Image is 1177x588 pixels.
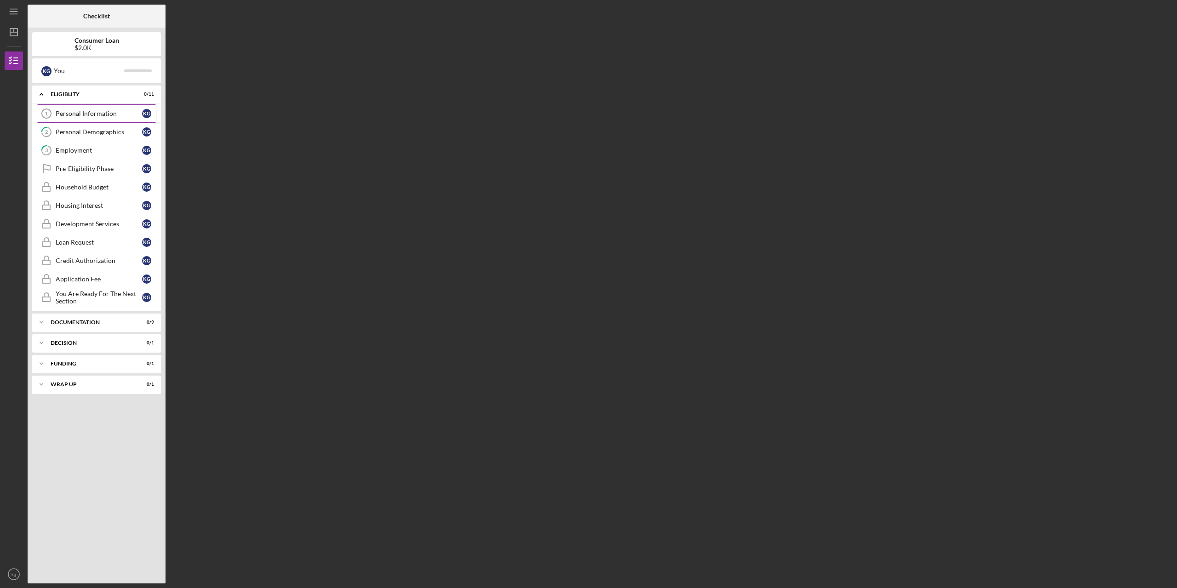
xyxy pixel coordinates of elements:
div: k g [142,109,151,118]
b: Checklist [83,12,110,20]
div: Documentation [51,320,131,325]
a: Housing Interestkg [37,196,156,215]
div: 0 / 1 [137,361,154,366]
div: k g [142,183,151,192]
tspan: 2 [45,129,48,135]
div: 0 / 9 [137,320,154,325]
text: kg [11,572,16,577]
div: You [54,63,124,79]
div: $2.0K [74,44,119,51]
div: Development Services [56,220,142,228]
div: Employment [56,147,142,154]
div: Application Fee [56,275,142,283]
a: 2Personal Demographicskg [37,123,156,141]
div: Credit Authorization [56,257,142,264]
tspan: 3 [45,148,48,154]
div: Personal Information [56,110,142,117]
div: k g [41,66,51,76]
b: Consumer Loan [74,37,119,44]
div: k g [142,293,151,302]
div: Household Budget [56,183,142,191]
div: Pre-Eligibility Phase [56,165,142,172]
div: You Are Ready For The Next Section [56,290,142,305]
div: Decision [51,340,131,346]
div: Funding [51,361,131,366]
div: k g [142,274,151,284]
div: k g [142,219,151,228]
a: Household Budgetkg [37,178,156,196]
div: k g [142,127,151,137]
button: kg [5,565,23,583]
div: k g [142,256,151,265]
div: Housing Interest [56,202,142,209]
tspan: 1 [45,111,48,116]
div: 0 / 1 [137,382,154,387]
div: Eligiblity [51,91,131,97]
a: Development Serviceskg [37,215,156,233]
a: 3Employmentkg [37,141,156,160]
div: k g [142,146,151,155]
a: Pre-Eligibility Phasekg [37,160,156,178]
div: k g [142,238,151,247]
a: You Are Ready For The Next Sectionkg [37,288,156,307]
div: 0 / 1 [137,340,154,346]
div: k g [142,164,151,173]
a: 1Personal Informationkg [37,104,156,123]
div: Wrap up [51,382,131,387]
div: k g [142,201,151,210]
div: Loan Request [56,239,142,246]
div: Personal Demographics [56,128,142,136]
a: Application Feekg [37,270,156,288]
div: 0 / 11 [137,91,154,97]
a: Loan Requestkg [37,233,156,251]
a: Credit Authorizationkg [37,251,156,270]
